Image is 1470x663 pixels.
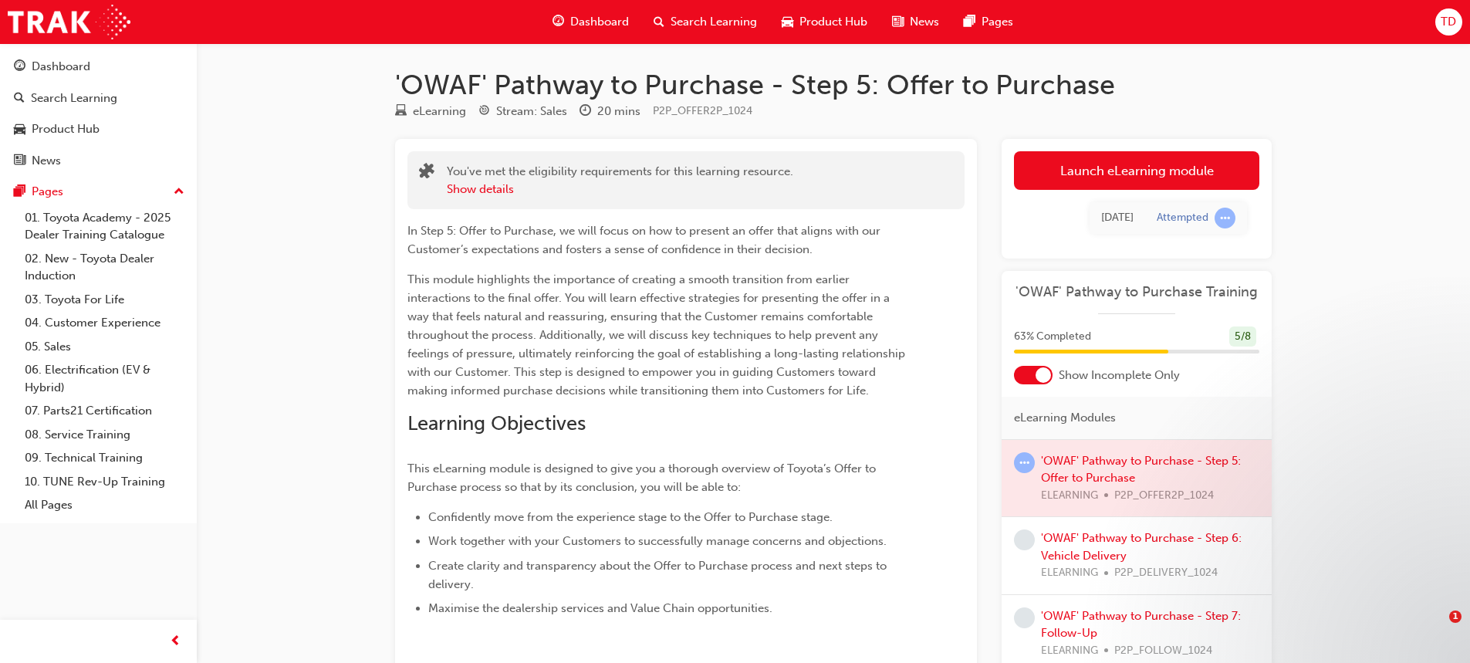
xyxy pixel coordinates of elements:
[6,84,191,113] a: Search Learning
[32,183,63,201] div: Pages
[782,12,793,32] span: car-icon
[1014,151,1259,190] a: Launch eLearning module
[19,311,191,335] a: 04. Customer Experience
[580,102,640,121] div: Duration
[19,206,191,247] a: 01. Toyota Academy - 2025 Dealer Training Catalogue
[1014,283,1259,301] a: 'OWAF' Pathway to Purchase Training
[1449,611,1462,623] span: 1
[19,358,191,399] a: 06. Electrification (EV & Hybrid)
[570,13,629,31] span: Dashboard
[1114,564,1218,582] span: P2P_DELIVERY_1024
[32,120,100,138] div: Product Hub
[428,559,890,591] span: Create clarity and transparency about the Offer to Purchase process and next steps to delivery.
[413,103,466,120] div: eLearning
[407,411,586,435] span: Learning Objectives
[496,103,567,120] div: Stream: Sales
[19,335,191,359] a: 05. Sales
[1014,409,1116,427] span: eLearning Modules
[14,92,25,106] span: search-icon
[19,399,191,423] a: 07. Parts21 Certification
[1229,326,1256,347] div: 5 / 8
[671,13,757,31] span: Search Learning
[597,103,640,120] div: 20 mins
[1041,531,1242,563] a: 'OWAF' Pathway to Purchase - Step 6: Vehicle Delivery
[1041,564,1098,582] span: ELEARNING
[8,5,130,39] img: Trak
[407,272,908,397] span: This module highlights the importance of creating a smooth transition from earlier interactions t...
[6,52,191,81] a: Dashboard
[428,510,833,524] span: Confidently move from the experience stage to the Offer to Purchase stage.
[892,12,904,32] span: news-icon
[428,534,887,548] span: Work together with your Customers to successfully manage concerns and objections.
[14,123,25,137] span: car-icon
[478,102,567,121] div: Stream
[14,185,25,199] span: pages-icon
[174,182,184,202] span: up-icon
[1014,529,1035,550] span: learningRecordVerb_NONE-icon
[1114,642,1212,660] span: P2P_FOLLOW_1024
[654,12,664,32] span: search-icon
[6,147,191,175] a: News
[19,288,191,312] a: 03. Toyota For Life
[447,181,514,198] button: Show details
[395,68,1272,102] h1: 'OWAF' Pathway to Purchase - Step 5: Offer to Purchase
[31,90,117,107] div: Search Learning
[419,164,434,182] span: puzzle-icon
[880,6,951,38] a: news-iconNews
[19,247,191,288] a: 02. New - Toyota Dealer Induction
[653,104,752,117] span: Learning resource code
[428,601,772,615] span: Maximise the dealership services and Value Chain opportunities.
[641,6,769,38] a: search-iconSearch Learning
[478,105,490,119] span: target-icon
[447,163,793,198] div: You've met the eligibility requirements for this learning resource.
[19,446,191,470] a: 09. Technical Training
[799,13,867,31] span: Product Hub
[951,6,1026,38] a: pages-iconPages
[32,152,61,170] div: News
[964,12,975,32] span: pages-icon
[910,13,939,31] span: News
[407,224,884,256] span: In Step 5: Offer to Purchase, we will focus on how to present an offer that aligns with our Custo...
[1041,609,1241,641] a: 'OWAF' Pathway to Purchase - Step 7: Follow-Up
[6,49,191,178] button: DashboardSearch LearningProduct HubNews
[19,493,191,517] a: All Pages
[6,178,191,206] button: Pages
[19,470,191,494] a: 10. TUNE Rev-Up Training
[6,115,191,144] a: Product Hub
[1101,209,1134,227] div: Fri Sep 19 2025 11:46:18 GMT+1000 (Australian Eastern Standard Time)
[14,154,25,168] span: news-icon
[32,58,90,76] div: Dashboard
[769,6,880,38] a: car-iconProduct Hub
[395,102,466,121] div: Type
[1041,642,1098,660] span: ELEARNING
[1014,607,1035,628] span: learningRecordVerb_NONE-icon
[407,462,879,494] span: This eLearning module is designed to give you a thorough overview of Toyota’s Offer to Purchase p...
[982,13,1013,31] span: Pages
[1059,367,1180,384] span: Show Incomplete Only
[1441,13,1456,31] span: TD
[14,60,25,74] span: guage-icon
[1435,8,1462,36] button: TD
[580,105,591,119] span: clock-icon
[395,105,407,119] span: learningResourceType_ELEARNING-icon
[540,6,641,38] a: guage-iconDashboard
[170,632,181,651] span: prev-icon
[1418,611,1455,648] iframe: Intercom live chat
[1014,328,1091,346] span: 63 % Completed
[553,12,564,32] span: guage-icon
[1157,211,1208,225] div: Attempted
[1215,208,1235,228] span: learningRecordVerb_ATTEMPT-icon
[19,423,191,447] a: 08. Service Training
[1014,452,1035,473] span: learningRecordVerb_ATTEMPT-icon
